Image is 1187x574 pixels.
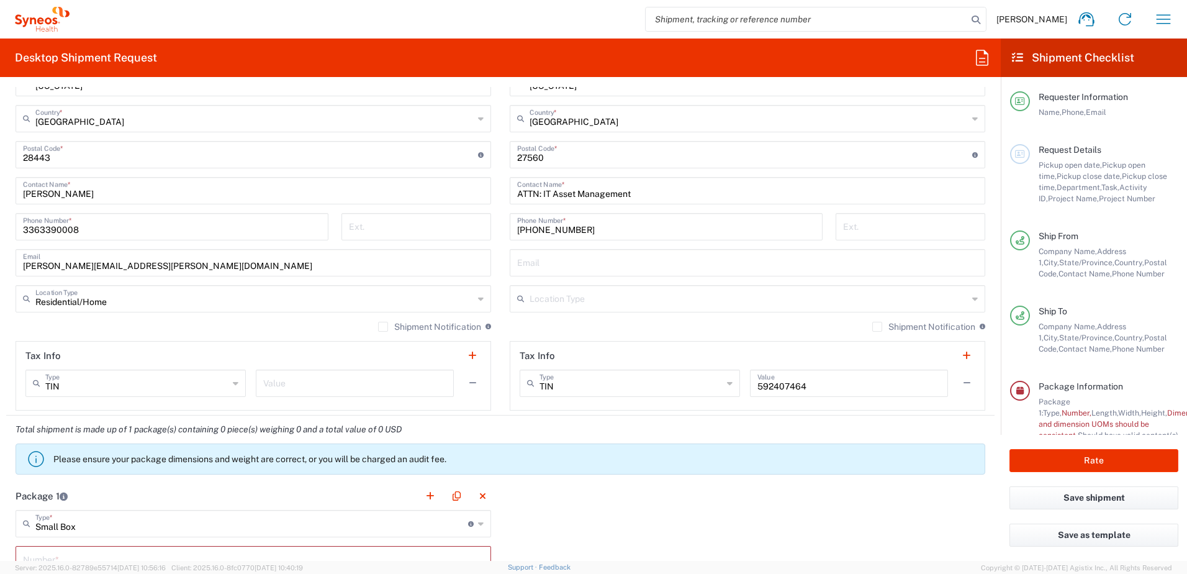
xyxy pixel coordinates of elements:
[1059,333,1114,342] span: State/Province,
[1039,381,1123,391] span: Package Information
[1039,92,1128,102] span: Requester Information
[171,564,303,572] span: Client: 2025.16.0-8fc0770
[1039,160,1102,170] span: Pickup open date,
[1044,333,1059,342] span: City,
[25,350,61,362] h2: Tax Info
[15,50,157,65] h2: Desktop Shipment Request
[1039,231,1078,241] span: Ship From
[53,453,980,465] p: Please ensure your package dimensions and weight are correct, or you will be charged an audit fee.
[1114,258,1144,267] span: Country,
[1012,50,1134,65] h2: Shipment Checklist
[255,564,303,572] span: [DATE] 10:40:19
[646,7,967,31] input: Shipment, tracking or reference number
[6,424,411,434] em: Total shipment is made up of 1 package(s) containing 0 piece(s) weighing 0 and a total value of 0...
[1039,306,1067,316] span: Ship To
[1062,408,1091,417] span: Number,
[1039,247,1097,256] span: Company Name,
[1118,408,1141,417] span: Width,
[1059,258,1114,267] span: State/Province,
[1009,486,1178,509] button: Save shipment
[520,350,555,362] h2: Tax Info
[1057,171,1122,181] span: Pickup close date,
[117,564,166,572] span: [DATE] 10:56:16
[1099,194,1155,203] span: Project Number
[1009,524,1178,547] button: Save as template
[1091,408,1118,417] span: Length,
[1043,408,1062,417] span: Type,
[15,564,166,572] span: Server: 2025.16.0-82789e55714
[1039,322,1097,331] span: Company Name,
[378,322,481,332] label: Shipment Notification
[1039,145,1101,155] span: Request Details
[1039,107,1062,117] span: Name,
[1062,107,1086,117] span: Phone,
[16,490,68,503] h2: Package 1
[1141,408,1167,417] span: Height,
[981,562,1172,573] span: Copyright © [DATE]-[DATE] Agistix Inc., All Rights Reserved
[539,563,571,571] a: Feedback
[1044,258,1059,267] span: City,
[996,14,1067,25] span: [PERSON_NAME]
[1057,183,1101,192] span: Department,
[1086,107,1106,117] span: Email
[872,322,975,332] label: Shipment Notification
[1039,397,1070,417] span: Package 1:
[1101,183,1119,192] span: Task,
[508,563,539,571] a: Support
[1048,194,1099,203] span: Project Name,
[1058,269,1112,278] span: Contact Name,
[1114,333,1144,342] span: Country,
[1112,344,1165,353] span: Phone Number
[1009,449,1178,472] button: Rate
[1112,269,1165,278] span: Phone Number
[1078,430,1178,440] span: Should have valid content(s)
[1058,344,1112,353] span: Contact Name,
